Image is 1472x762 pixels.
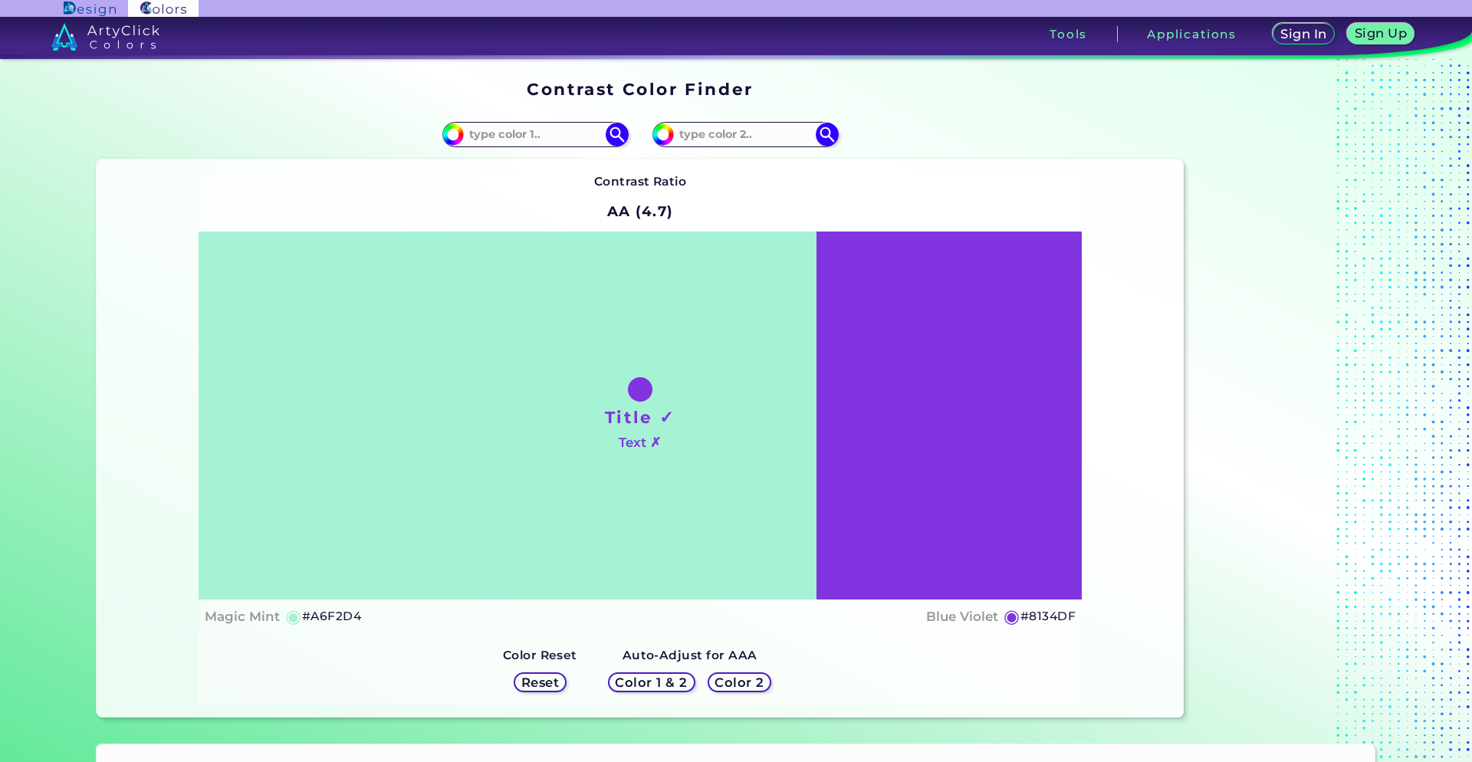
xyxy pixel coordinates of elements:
[1355,27,1407,39] h5: Sign Up
[926,606,998,628] h4: Blue Violet
[51,23,159,51] img: logo_artyclick_colors_white.svg
[1147,28,1237,40] h3: Applications
[606,123,629,146] img: icon search
[674,124,816,145] input: type color 2..
[503,648,577,662] strong: Color Reset
[605,406,675,429] h1: Title ✓
[302,606,361,626] h5: #A6F2D4
[600,195,681,228] h2: AA (4.7)
[616,676,687,688] h5: Color 1 & 2
[619,432,661,454] h4: Text ✗
[521,676,559,688] h5: Reset
[1281,28,1327,40] h5: Sign In
[594,174,687,189] strong: Contrast Ratio
[527,77,753,100] h1: Contrast Color Finder
[1050,28,1087,40] h3: Tools
[623,648,757,662] strong: Auto-Adjust for AAA
[205,606,280,628] h4: Magic Mint
[64,2,115,16] img: ArtyClick Design logo
[1004,607,1020,626] h5: ◉
[285,607,302,626] h5: ◉
[715,676,764,688] h5: Color 2
[1273,24,1335,45] a: Sign In
[1348,24,1414,45] a: Sign Up
[816,123,839,146] img: icon search
[464,124,606,145] input: type color 1..
[1020,606,1076,626] h5: #8134DF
